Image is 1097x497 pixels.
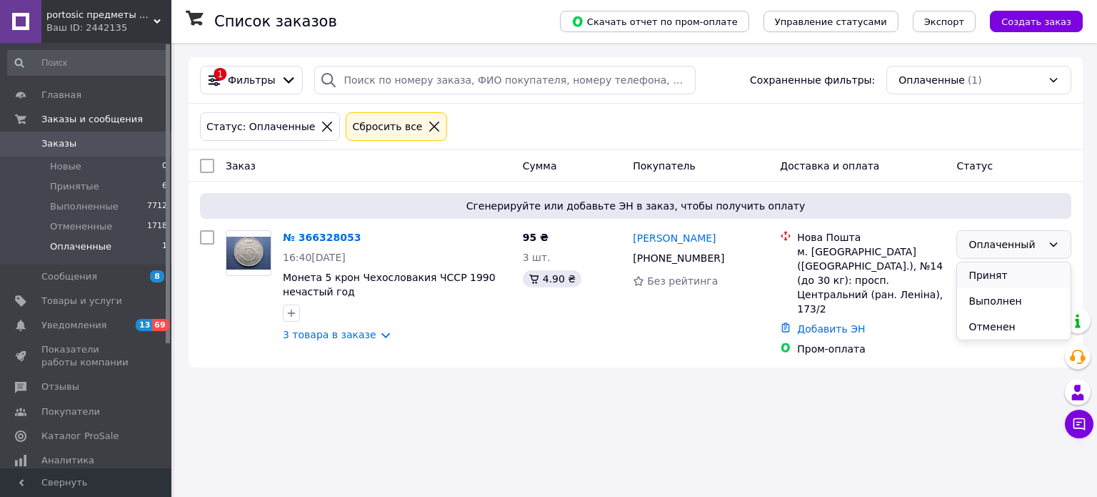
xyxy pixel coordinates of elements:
span: Заказ [226,160,256,172]
span: Скачать отчет по пром-оплате [571,15,738,28]
span: Статус [956,160,993,172]
span: 69 [152,319,169,331]
button: Создать заказ [990,11,1083,32]
span: Без рейтинга [647,275,718,287]
span: Новые [50,160,81,173]
span: Заказы и сообщения [41,113,143,126]
span: Заказы [41,137,76,150]
button: Управление статусами [763,11,898,32]
div: Ваш ID: 2442135 [46,21,171,34]
span: Показатели работы компании [41,343,132,369]
span: Фильтры [228,73,275,87]
span: 95 ₴ [523,232,548,243]
span: Отзывы [41,380,79,393]
span: Оплаченные [50,240,111,253]
div: Оплаченный [968,237,1042,252]
span: 1 [162,240,167,253]
a: Создать заказ [976,15,1083,26]
span: 6 [162,180,167,193]
span: Доставка и оплата [780,160,879,172]
h1: Список заказов [214,13,337,30]
span: Экспорт [924,16,964,27]
span: Отмененные [50,220,112,233]
span: 16:40[DATE] [283,252,346,263]
span: 8 [150,270,164,282]
button: Скачать отчет по пром-оплате [560,11,749,32]
span: Оплаченные [898,73,965,87]
span: Покупатели [41,405,100,418]
a: Монета 5 крон Чехословакия ЧССР 1990 нечастый год [283,272,496,297]
div: Пром-оплата [797,342,945,356]
span: Создать заказ [1001,16,1071,27]
span: Выполненные [50,200,119,213]
input: Поиск [7,50,169,76]
button: Экспорт [913,11,976,32]
a: [PERSON_NAME] [633,231,716,245]
span: Сумма [523,160,557,172]
a: Фото товару [226,230,271,276]
span: Покупатель [633,160,696,172]
span: 1718 [147,220,167,233]
div: [PHONE_NUMBER] [630,248,727,268]
input: Поиск по номеру заказа, ФИО покупателя, номеру телефона, Email, номеру накладной [314,66,695,94]
span: Товары и услуги [41,295,122,307]
span: Сохраненные фильтры: [750,73,875,87]
span: portosic предметы коллекционирования [46,9,154,21]
span: Принятые [50,180,99,193]
div: Сбросить все [349,119,425,134]
span: (1) [968,74,982,86]
a: № 366328053 [283,232,361,243]
span: Управление статусами [775,16,887,27]
li: Выполнен [957,288,1071,314]
span: Уведомления [41,319,106,332]
span: 0 [162,160,167,173]
img: Фото товару [226,237,271,270]
div: Статус: Оплаченные [204,119,318,134]
span: Сгенерируйте или добавьте ЭН в заказ, чтобы получить оплату [206,199,1066,213]
li: Отменен [957,314,1071,340]
a: 3 товара в заказе [283,329,376,340]
span: Сообщения [41,270,97,283]
a: Добавить ЭН [797,323,865,335]
div: Нова Пошта [797,230,945,245]
li: Принят [957,262,1071,288]
span: Главная [41,89,81,102]
button: Чат с покупателем [1065,410,1093,438]
div: 4.90 ₴ [523,270,581,287]
span: Аналитика [41,454,94,467]
span: 3 шт. [523,252,551,263]
div: м. [GEOGRAPHIC_DATA] ([GEOGRAPHIC_DATA].), №14 (до 30 кг): просп. Центральний (ран. Леніна), 173/2 [797,245,945,316]
span: Каталог ProSale [41,430,119,443]
span: 7712 [147,200,167,213]
span: 13 [136,319,152,331]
